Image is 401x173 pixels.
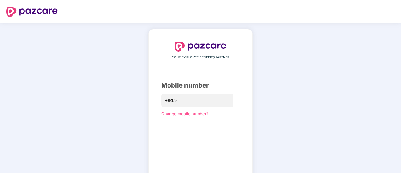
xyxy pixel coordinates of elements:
[172,55,229,60] span: YOUR EMPLOYEE BENEFITS PARTNER
[174,99,178,102] span: down
[161,111,209,116] a: Change mobile number?
[161,81,240,90] div: Mobile number
[6,7,58,17] img: logo
[175,42,226,52] img: logo
[164,97,174,105] span: +91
